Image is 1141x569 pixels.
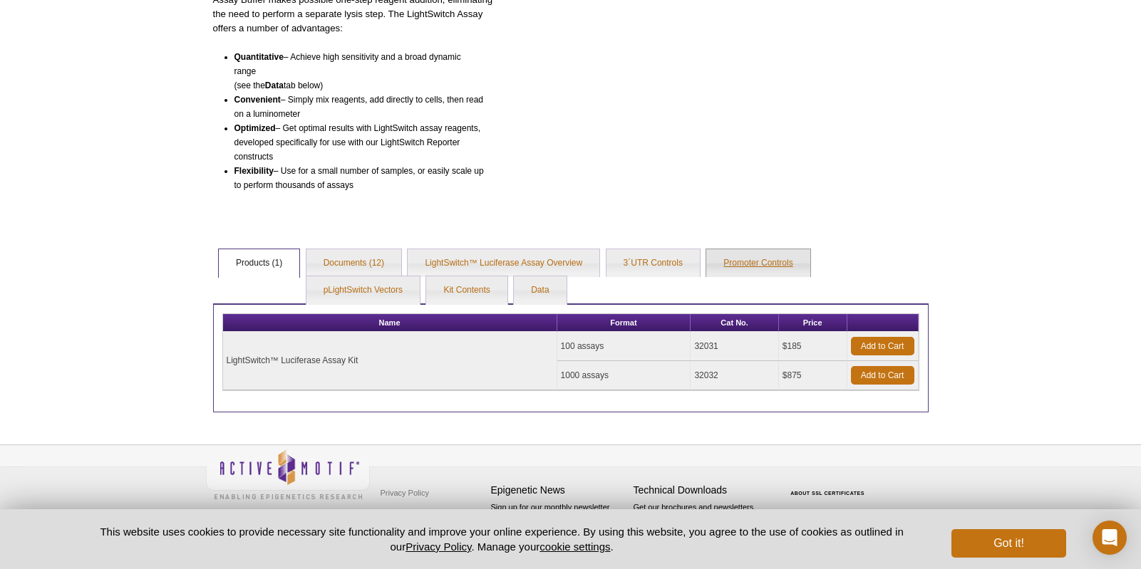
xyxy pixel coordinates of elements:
li: – Get optimal results with LightSwitch assay reagents, developed specifically for use with our Li... [234,121,485,164]
b: Flexibility [234,166,274,176]
td: LightSwitch™ Luciferase Assay Kit [223,332,557,390]
a: Products (1) [219,249,299,278]
th: Price [779,314,847,332]
td: 1000 assays [557,361,691,390]
p: Get our brochures and newsletters, or request them by mail. [634,501,769,538]
img: Active Motif, [206,445,370,503]
th: Format [557,314,691,332]
a: Documents (12) [306,249,401,278]
p: Sign up for our monthly newsletter highlighting recent publications in the field of epigenetics. [491,501,626,550]
div: Open Intercom Messenger [1093,521,1127,555]
a: Add to Cart [851,337,914,355]
h4: Technical Downloads [634,484,769,496]
p: This website uses cookies to provide necessary site functionality and improve your online experie... [76,524,929,554]
li: – Achieve high sensitivity and a broad dynamic range (see the tab below) [234,50,485,93]
td: $875 [779,361,847,390]
a: Privacy Policy [406,541,471,553]
td: 32032 [691,361,778,390]
table: Click to Verify - This site chose Symantec SSL for secure e-commerce and confidential communicati... [776,470,883,501]
b: Data [265,80,284,90]
a: ABOUT SSL CERTIFICATES [790,491,864,496]
td: 100 assays [557,332,691,361]
a: Terms & Conditions [377,503,452,525]
li: – Use for a small number of samples, or easily scale up to perform thousands of assays [234,164,485,192]
b: Convenient [234,95,281,105]
a: LightSwitch™ Luciferase Assay Overview [408,249,599,278]
button: cookie settings [539,541,610,553]
h4: Epigenetic News [491,484,626,496]
a: Kit Contents [426,276,507,305]
td: $185 [779,332,847,361]
a: Privacy Policy [377,482,433,503]
a: Data [514,276,566,305]
b: Optimized [234,123,276,133]
th: Name [223,314,557,332]
li: – Simply mix reagents, add directly to cells, then read on a luminometer [234,93,485,121]
a: Promoter Controls [706,249,810,278]
a: Add to Cart [851,366,914,385]
a: 3´UTR Controls [606,249,700,278]
b: Quantitative [234,52,284,62]
a: pLightSwitch Vectors [306,276,420,305]
th: Cat No. [691,314,778,332]
button: Got it! [951,529,1065,558]
td: 32031 [691,332,778,361]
